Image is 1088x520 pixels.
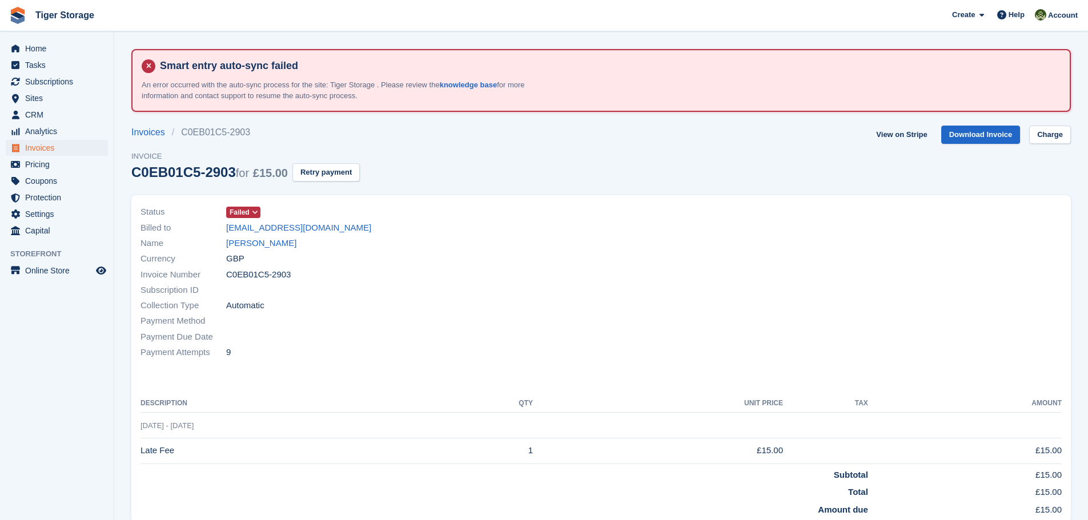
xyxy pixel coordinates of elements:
span: 9 [226,346,231,359]
a: Tiger Storage [31,6,99,25]
span: Pricing [25,156,94,172]
span: Protection [25,190,94,205]
img: stora-icon-8386f47178a22dfd0bd8f6a31ec36ba5ce8667c1dd55bd0f319d3a0aa187defe.svg [9,7,26,24]
a: menu [6,123,108,139]
a: [PERSON_NAME] [226,237,296,250]
span: Capital [25,223,94,239]
a: menu [6,41,108,57]
span: Payment Attempts [140,346,226,359]
strong: Subtotal [834,470,868,479]
a: menu [6,140,108,156]
h4: Smart entry auto-sync failed [155,59,1061,72]
td: £15.00 [868,438,1062,463]
p: An error occurred with the auto-sync process for the site: Tiger Storage . Please review the for ... [142,79,541,102]
span: Tasks [25,57,94,73]
span: Invoices [25,140,94,156]
button: Retry payment [292,163,360,182]
div: C0EB01C5-2903 [131,164,288,180]
span: Status [140,205,226,219]
span: Subscription ID [140,284,226,297]
span: Payment Due Date [140,330,226,344]
span: GBP [226,252,244,265]
a: menu [6,263,108,279]
span: Home [25,41,94,57]
span: Help [1009,9,1025,21]
span: Sites [25,90,94,106]
a: menu [6,223,108,239]
span: Create [952,9,975,21]
th: Unit Price [533,394,783,413]
a: Failed [226,205,260,219]
a: Preview store [94,264,108,277]
a: menu [6,173,108,189]
td: £15.00 [533,438,783,463]
span: Name [140,237,226,250]
span: C0EB01C5-2903 [226,268,291,281]
span: Subscriptions [25,74,94,90]
a: [EMAIL_ADDRESS][DOMAIN_NAME] [226,221,371,235]
td: £15.00 [868,499,1062,517]
span: Billed to [140,221,226,235]
span: Failed [230,207,250,217]
td: £15.00 [868,463,1062,481]
span: [DATE] - [DATE] [140,421,194,430]
a: menu [6,74,108,90]
a: menu [6,156,108,172]
span: Analytics [25,123,94,139]
td: 1 [442,438,533,463]
strong: Total [848,487,868,497]
span: Settings [25,206,94,222]
a: Download Invoice [941,126,1021,144]
th: QTY [442,394,533,413]
span: Invoice [131,151,360,162]
a: menu [6,107,108,123]
a: menu [6,206,108,222]
strong: Amount due [818,505,868,514]
a: Invoices [131,126,172,139]
span: Invoice Number [140,268,226,281]
a: menu [6,90,108,106]
a: Charge [1029,126,1071,144]
span: Account [1048,10,1078,21]
td: £15.00 [868,481,1062,499]
span: Storefront [10,248,114,260]
img: Matthew Ellwood [1035,9,1046,21]
a: knowledge base [440,80,497,89]
span: Payment Method [140,315,226,328]
span: £15.00 [253,167,288,179]
span: for [236,167,249,179]
th: Tax [783,394,868,413]
a: View on Stripe [872,126,932,144]
a: menu [6,57,108,73]
th: Description [140,394,442,413]
span: Currency [140,252,226,265]
span: CRM [25,107,94,123]
span: Coupons [25,173,94,189]
th: Amount [868,394,1062,413]
span: Automatic [226,299,264,312]
a: menu [6,190,108,205]
td: Late Fee [140,438,442,463]
nav: breadcrumbs [131,126,360,139]
span: Collection Type [140,299,226,312]
span: Online Store [25,263,94,279]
